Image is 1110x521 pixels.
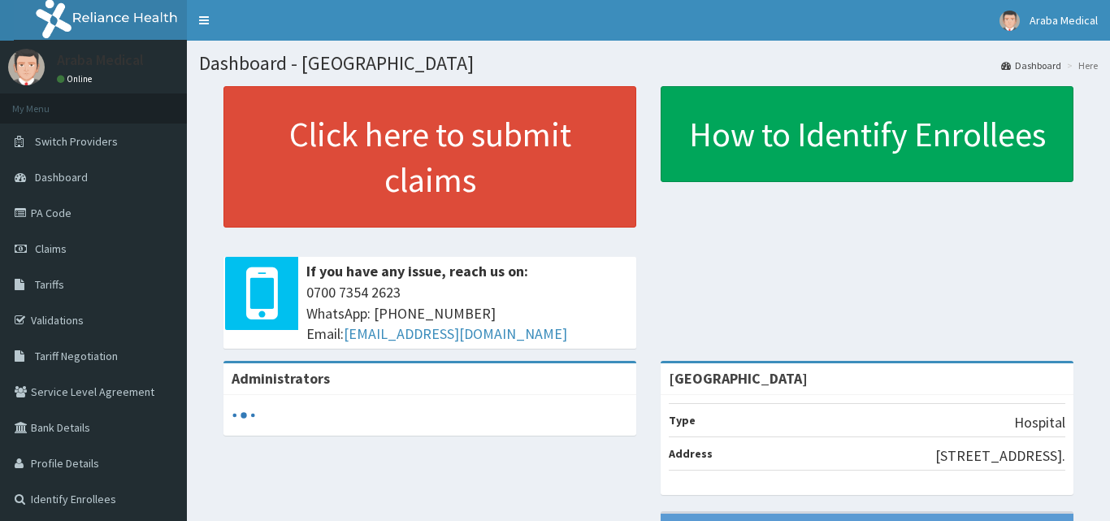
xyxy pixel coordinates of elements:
p: Araba Medical [57,53,144,67]
p: [STREET_ADDRESS]. [935,445,1065,467]
span: Claims [35,241,67,256]
strong: [GEOGRAPHIC_DATA] [669,369,808,388]
b: If you have any issue, reach us on: [306,262,528,280]
img: User Image [999,11,1020,31]
b: Administrators [232,369,330,388]
a: Click here to submit claims [223,86,636,228]
a: Online [57,73,96,85]
a: Dashboard [1001,59,1061,72]
span: Araba Medical [1030,13,1098,28]
span: Tariffs [35,277,64,292]
li: Here [1063,59,1098,72]
b: Type [669,413,696,428]
a: [EMAIL_ADDRESS][DOMAIN_NAME] [344,324,567,343]
img: User Image [8,49,45,85]
span: Dashboard [35,170,88,185]
span: Switch Providers [35,134,118,149]
span: Tariff Negotiation [35,349,118,363]
span: 0700 7354 2623 WhatsApp: [PHONE_NUMBER] Email: [306,282,628,345]
a: How to Identify Enrollees [661,86,1073,182]
svg: audio-loading [232,403,256,428]
b: Address [669,446,713,461]
p: Hospital [1014,412,1065,433]
h1: Dashboard - [GEOGRAPHIC_DATA] [199,53,1098,74]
